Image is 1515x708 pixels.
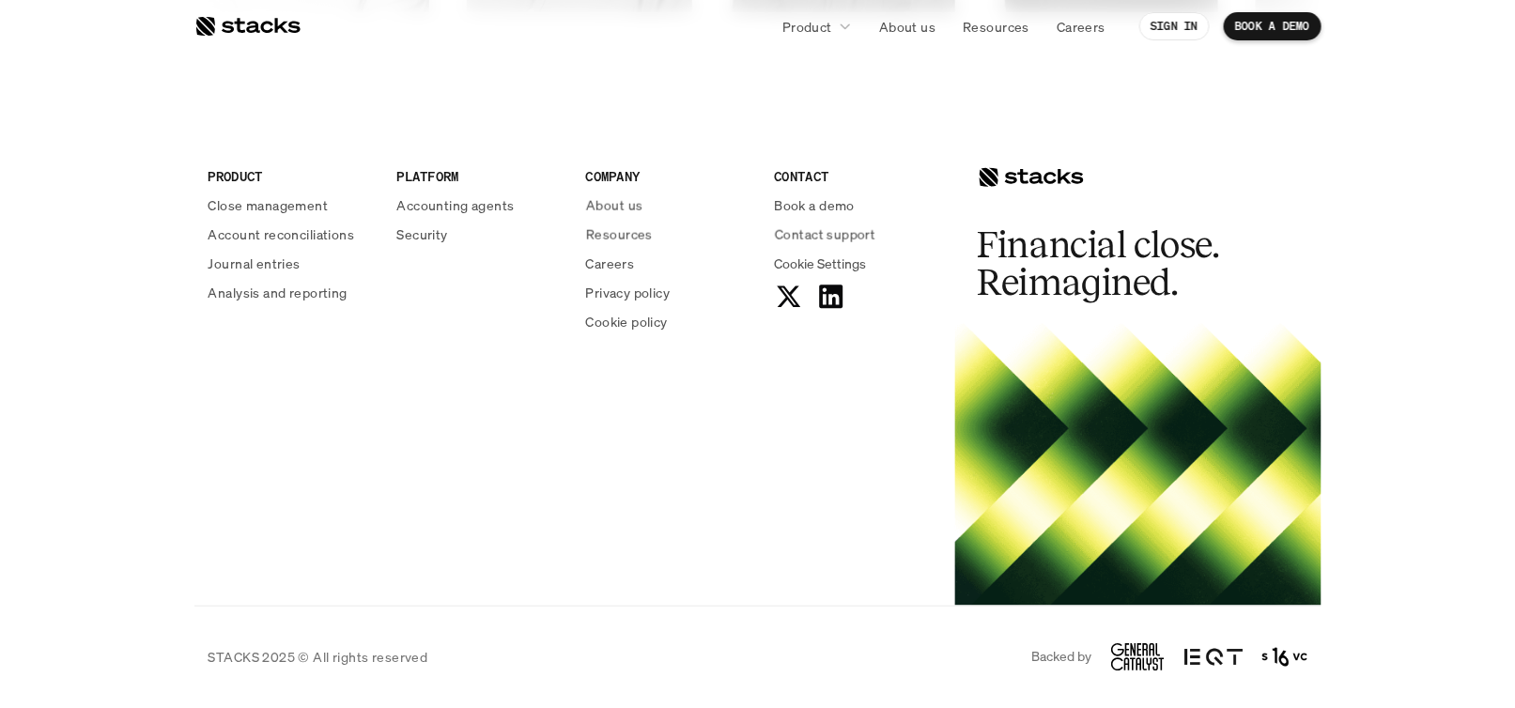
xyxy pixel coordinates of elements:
p: Careers [586,254,635,273]
p: Resources [963,17,1029,37]
p: Security [397,224,448,244]
p: Journal entries [209,254,301,273]
a: About us [586,195,752,215]
p: COMPANY [586,166,752,186]
p: Careers [1057,17,1105,37]
a: SIGN IN [1139,12,1210,40]
p: SIGN IN [1151,20,1198,33]
p: Close management [209,195,329,215]
h2: Financial close. Reimagined. [978,226,1260,301]
p: Book a demo [775,195,856,215]
span: Cookie Settings [775,254,867,273]
p: BOOK A DEMO [1235,20,1310,33]
p: Analysis and reporting [209,283,348,302]
a: About us [868,9,947,43]
a: Journal entries [209,254,375,273]
a: Careers [586,254,752,273]
a: Account reconciliations [209,224,375,244]
p: PRODUCT [209,166,375,186]
p: Privacy policy [586,283,671,302]
p: PLATFORM [397,166,564,186]
p: Resources [586,224,653,244]
p: Backed by [1032,649,1092,665]
a: Careers [1045,9,1117,43]
a: Security [397,224,564,244]
p: Account reconciliations [209,224,355,244]
p: About us [586,195,642,215]
p: Accounting agents [397,195,515,215]
p: Contact support [775,224,875,244]
a: Privacy policy [586,283,752,302]
a: Resources [951,9,1041,43]
p: Product [782,17,832,37]
a: Cookie policy [586,312,752,331]
p: CONTACT [775,166,941,186]
a: Contact support [775,224,941,244]
a: Accounting agents [397,195,564,215]
a: Resources [586,224,752,244]
a: Close management [209,195,375,215]
button: Cookie Trigger [775,254,867,273]
a: Book a demo [775,195,941,215]
a: Analysis and reporting [209,283,375,302]
a: BOOK A DEMO [1224,12,1322,40]
p: Cookie policy [586,312,668,331]
p: STACKS 2025 © All rights reserved [209,647,428,667]
p: About us [879,17,935,37]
